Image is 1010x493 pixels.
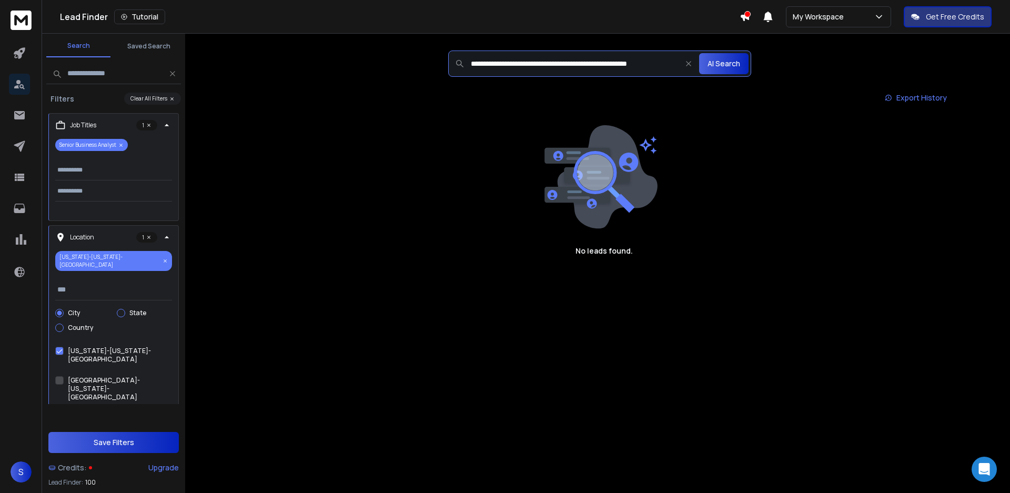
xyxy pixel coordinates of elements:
[55,139,128,151] p: Senior Business Analyst
[68,376,172,401] label: [GEOGRAPHIC_DATA]-[US_STATE]-[GEOGRAPHIC_DATA]
[60,9,740,24] div: Lead Finder
[68,347,172,364] label: [US_STATE]-[US_STATE]-[GEOGRAPHIC_DATA]
[46,94,78,104] h3: Filters
[70,121,96,129] p: Job Titles
[55,251,172,271] p: [US_STATE]-[US_STATE]-[GEOGRAPHIC_DATA]
[699,53,749,74] button: AI Search
[904,6,992,27] button: Get Free Credits
[148,462,179,473] div: Upgrade
[11,461,32,482] button: S
[114,9,165,24] button: Tutorial
[926,12,984,22] p: Get Free Credits
[129,309,146,317] label: State
[136,232,157,243] p: 1
[48,457,179,478] a: Credits:Upgrade
[972,457,997,482] div: Open Intercom Messenger
[70,233,94,242] p: Location
[117,36,181,57] button: Saved Search
[48,478,83,487] p: Lead Finder:
[136,120,157,130] p: 1
[575,246,633,256] h1: No leads found.
[793,12,848,22] p: My Workspace
[68,324,93,332] label: Country
[68,309,80,317] label: City
[58,462,87,473] span: Credits:
[48,432,179,453] button: Save Filters
[46,35,110,57] button: Search
[85,478,96,487] span: 100
[542,125,658,229] img: image
[124,93,181,105] button: Clear All Filters
[876,87,955,108] a: Export History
